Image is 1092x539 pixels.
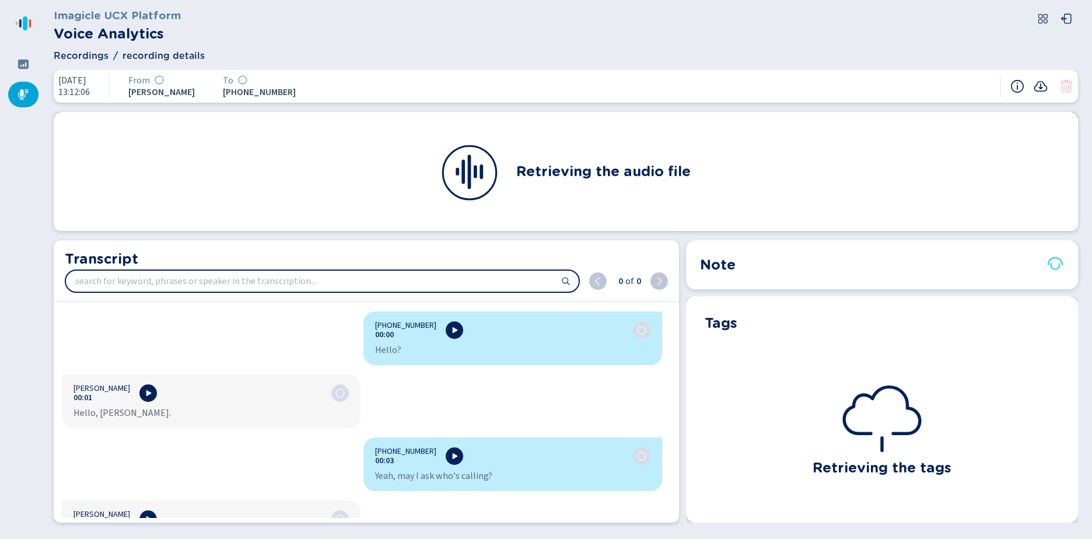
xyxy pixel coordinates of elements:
svg: icon-emoji-silent [335,388,345,398]
span: From [128,75,150,86]
span: [PHONE_NUMBER] [223,87,296,97]
span: of [623,274,634,288]
svg: chevron-right [654,276,664,286]
div: Dashboard [8,51,38,77]
svg: icon-emoji-silent [637,325,646,335]
span: To [223,75,233,86]
svg: play [450,452,459,461]
svg: chevron-left [593,276,603,286]
svg: icon-emoji-silent [335,514,345,524]
div: Recordings [8,82,38,107]
span: [PERSON_NAME] [73,510,130,519]
svg: box-arrow-left [1060,13,1072,24]
button: Recording information [1010,79,1024,93]
span: [DATE] [58,75,90,86]
div: Sentiment analysis in progress... [155,75,164,86]
span: 0 [634,274,641,288]
svg: mic-fill [17,89,29,100]
h2: Retrieving the tags [813,457,951,478]
h3: Imagicle UCX Platform [54,7,181,23]
input: search for keyword, phrases or speaker in the transcription... [66,271,579,292]
span: [PERSON_NAME] [128,87,195,97]
svg: icon-emoji-silent [637,452,646,461]
span: 13:12:06 [58,87,90,97]
svg: search [561,276,570,286]
svg: play [143,388,153,398]
button: Recording download [1034,79,1048,93]
div: Analysis in progress [335,514,345,524]
svg: play [450,325,459,335]
div: Hello, [PERSON_NAME]. [73,407,349,419]
div: Sentiment analysis in progress... [238,75,247,86]
svg: dashboard-filled [17,58,29,70]
svg: info-circle [1010,79,1024,93]
div: Yeah, may I ask who's calling? [375,470,650,482]
span: [PERSON_NAME] [73,384,130,393]
h2: Note [700,254,736,275]
span: recording details [123,49,205,63]
svg: icon-emoji-silent [155,75,164,85]
button: Conversation can't be deleted. Sentiment analysis in progress. [1059,79,1073,93]
span: [PHONE_NUMBER] [375,447,436,456]
h2: Tags [705,313,737,331]
h2: Retrieving the audio file [516,161,691,182]
div: Analysis in progress [637,325,646,335]
button: 00:01 [73,393,92,402]
span: 0 [616,274,623,288]
span: [PHONE_NUMBER] [375,321,436,330]
svg: play [143,514,153,524]
svg: cloud-arrow-down-fill [1034,79,1048,93]
div: Analysis in progress [335,388,345,398]
button: next (ENTER) [650,272,668,290]
svg: trash-fill [1059,79,1073,93]
button: previous (shift + ENTER) [589,272,607,290]
div: Hello? [375,344,650,356]
h2: Transcript [65,249,668,269]
button: 00:00 [375,330,394,339]
h2: Voice Analytics [54,23,181,44]
span: Recordings [54,49,108,63]
button: 00:03 [375,456,394,466]
div: Analysis in progress [637,452,646,461]
svg: icon-emoji-silent [238,75,247,85]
